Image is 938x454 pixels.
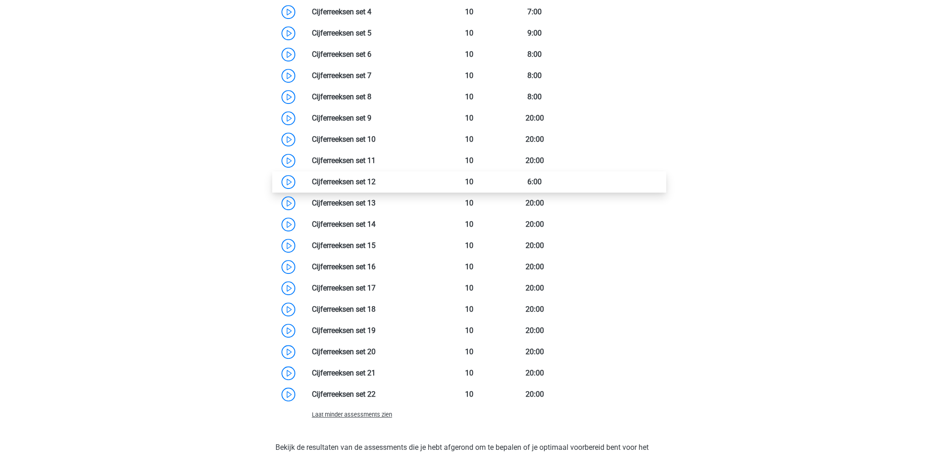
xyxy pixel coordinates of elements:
div: Cijferreeksen set 4 [305,6,436,18]
div: Cijferreeksen set 5 [305,28,436,39]
div: Cijferreeksen set 18 [305,304,436,315]
div: Cijferreeksen set 16 [305,261,436,272]
div: Cijferreeksen set 15 [305,240,436,251]
div: Cijferreeksen set 11 [305,155,436,166]
div: Cijferreeksen set 19 [305,325,436,336]
div: Cijferreeksen set 8 [305,91,436,103]
div: Cijferreeksen set 20 [305,346,436,357]
div: Cijferreeksen set 10 [305,134,436,145]
div: Cijferreeksen set 12 [305,176,436,188]
div: Cijferreeksen set 7 [305,70,436,81]
div: Cijferreeksen set 6 [305,49,436,60]
span: Laat minder assessments zien [312,411,392,418]
div: Cijferreeksen set 22 [305,389,436,400]
div: Cijferreeksen set 13 [305,198,436,209]
div: Cijferreeksen set 9 [305,113,436,124]
div: Cijferreeksen set 14 [305,219,436,230]
div: Cijferreeksen set 21 [305,368,436,379]
div: Cijferreeksen set 17 [305,283,436,294]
